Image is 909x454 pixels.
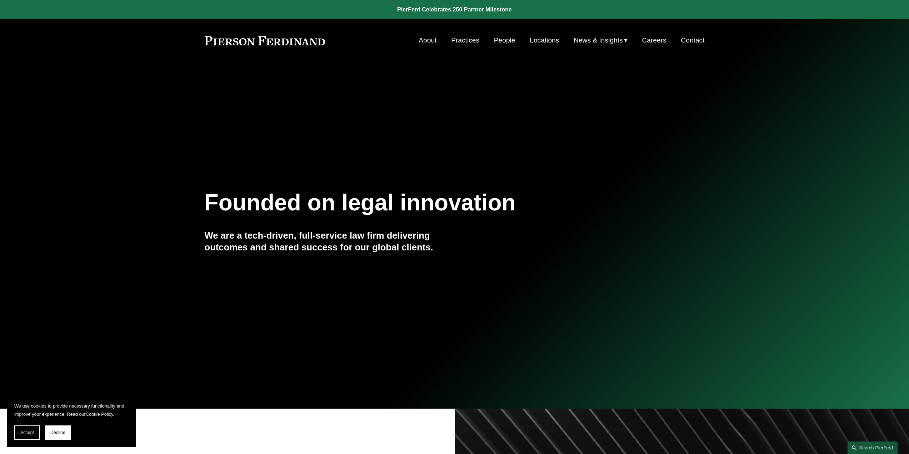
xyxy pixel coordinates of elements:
[14,425,40,440] button: Accept
[86,411,113,417] a: Cookie Policy
[681,34,704,47] a: Contact
[14,402,129,418] p: We use cookies to provide necessary functionality and improve your experience. Read our .
[50,430,65,435] span: Decline
[205,190,621,216] h1: Founded on legal innovation
[574,34,623,47] span: News & Insights
[451,34,479,47] a: Practices
[530,34,559,47] a: Locations
[494,34,515,47] a: People
[574,34,628,47] a: folder dropdown
[45,425,71,440] button: Decline
[642,34,666,47] a: Careers
[7,395,136,447] section: Cookie banner
[419,34,436,47] a: About
[20,430,34,435] span: Accept
[205,230,455,253] h4: We are a tech-driven, full-service law firm delivering outcomes and shared success for our global...
[848,441,898,454] a: Search this site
